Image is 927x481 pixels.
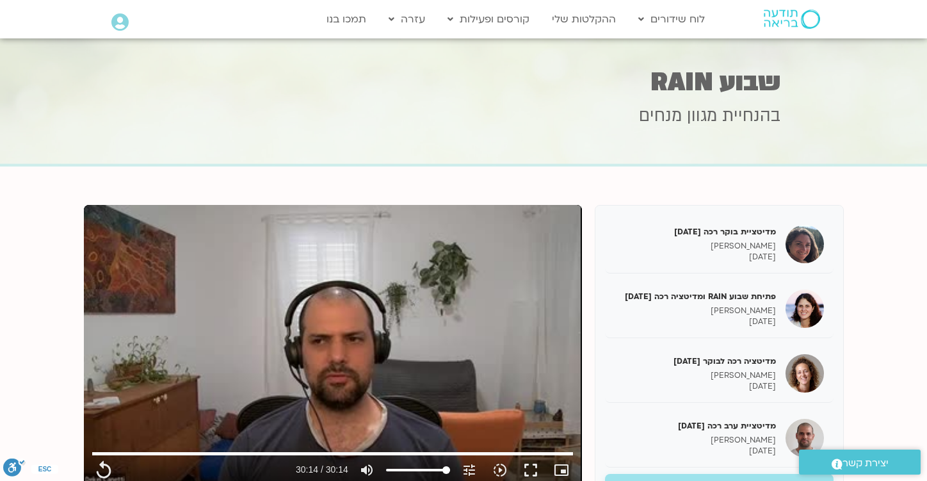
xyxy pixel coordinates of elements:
p: [PERSON_NAME] [615,241,776,252]
a: ההקלטות שלי [545,7,622,31]
h5: מדיטציה רכה לבוקר [DATE] [615,355,776,367]
p: [PERSON_NAME] [615,306,776,316]
img: מדיטציית בוקר רכה 8.7.25 [786,225,824,263]
h5: פתיחת שבוע RAIN ומדיטציה רכה [DATE] [615,291,776,302]
p: [DATE] [615,316,776,327]
a: לוח שידורים [632,7,711,31]
span: יצירת קשר [842,455,889,472]
a: קורסים ופעילות [441,7,536,31]
img: פתיחת שבוע RAIN ומדיטציה רכה 8.7.25 [786,289,824,328]
a: עזרה [382,7,431,31]
p: [DATE] [615,446,776,457]
p: [PERSON_NAME] [615,370,776,381]
img: מדיטציית ערב רכה 9.7.25 [786,419,824,457]
p: [PERSON_NAME] [615,435,776,446]
img: מדיטציה רכה לבוקר 9/7/25 [786,354,824,393]
p: [DATE] [615,252,776,263]
img: תודעה בריאה [764,10,820,29]
h5: מדיטציית ערב רכה [DATE] [615,420,776,432]
span: בהנחיית [722,104,780,127]
a: יצירת קשר [799,450,921,475]
h5: מדיטציית בוקר רכה [DATE] [615,226,776,238]
h1: שבוע RAIN [147,70,780,95]
p: [DATE] [615,381,776,392]
a: תמכו בנו [320,7,373,31]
